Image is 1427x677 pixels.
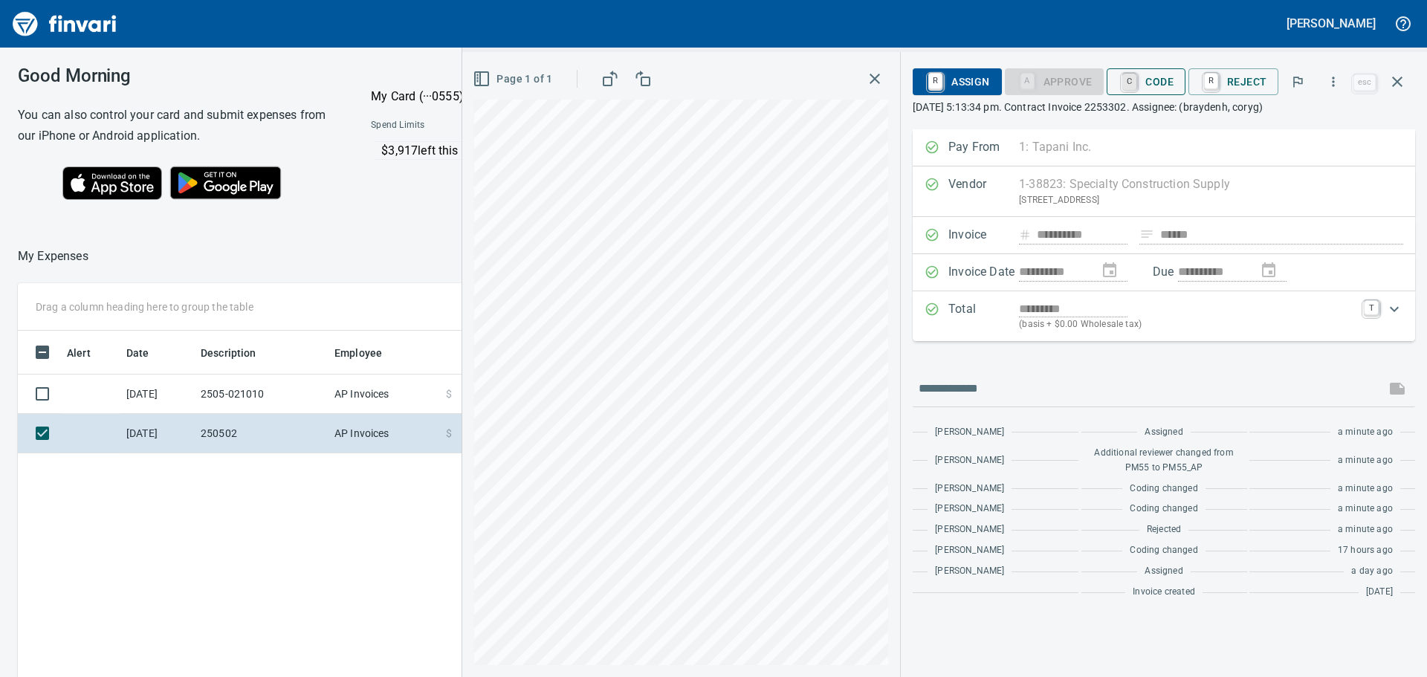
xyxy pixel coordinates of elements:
button: Page 1 of 1 [470,65,558,93]
span: $ [446,426,452,441]
button: RReject [1188,68,1278,95]
span: Alert [67,344,110,362]
span: Coding changed [1130,543,1197,558]
span: [DATE] [1366,585,1393,600]
td: [DATE] [120,375,195,414]
button: RAssign [913,68,1001,95]
span: Description [201,344,276,362]
span: $ [446,386,452,401]
span: [PERSON_NAME] [935,522,1004,537]
span: a day ago [1351,564,1393,579]
p: My Card (···0555) [371,88,482,106]
h5: [PERSON_NAME] [1287,16,1376,31]
span: a minute ago [1338,522,1393,537]
span: Reject [1200,69,1266,94]
span: Assigned [1145,425,1182,440]
span: [PERSON_NAME] [935,543,1004,558]
p: Drag a column heading here to group the table [36,299,253,314]
p: (basis + $0.00 Wholesale tax) [1019,317,1355,332]
td: AP Invoices [329,375,440,414]
span: [PERSON_NAME] [935,482,1004,496]
span: [PERSON_NAME] [935,453,1004,468]
span: 51,004.53 [461,386,508,401]
img: Get it on Google Play [162,158,290,207]
div: Coding Required [1005,74,1104,87]
button: Flag [1281,65,1314,98]
td: 250502 [195,414,329,453]
td: [DATE] [120,414,195,453]
button: CCode [1107,68,1185,95]
p: [DATE] 5:13:34 pm. Contract Invoice 2253302. Assignee: (braydenh, coryg) [913,100,1415,114]
span: 17 hours ago [1338,543,1393,558]
span: [PERSON_NAME] [935,502,1004,516]
button: More [1317,65,1350,98]
button: [PERSON_NAME] [1283,12,1379,35]
nav: breadcrumb [18,247,88,265]
span: Amount [451,344,508,362]
img: Download on the App Store [62,166,162,200]
span: Employee [334,344,382,362]
a: R [1204,73,1218,89]
span: a minute ago [1338,482,1393,496]
span: This records your message into the invoice and notifies anyone mentioned [1379,371,1415,406]
a: T [1364,300,1379,315]
span: a minute ago [1338,502,1393,516]
span: Code [1119,69,1174,94]
span: Spend Limits [371,118,553,133]
span: Employee [334,344,401,362]
span: Additional reviewer changed from PM55 to PM55_AP [1089,446,1240,476]
span: Alert [67,344,91,362]
span: [PERSON_NAME] [935,425,1004,440]
div: Expand [913,291,1415,341]
span: Coding changed [1130,502,1197,516]
span: Page 1 of 1 [476,70,552,88]
span: Description [201,344,256,362]
span: a minute ago [1338,425,1393,440]
span: Close invoice [1350,64,1415,100]
p: My Expenses [18,247,88,265]
span: Assign [925,69,989,94]
img: Finvari [9,6,120,42]
span: Rejected [1147,522,1181,537]
span: Date [126,344,169,362]
td: 2505-021010 [195,375,329,414]
h3: Good Morning [18,65,334,86]
p: Total [948,300,1019,332]
td: AP Invoices [329,414,440,453]
span: Date [126,344,149,362]
h6: You can also control your card and submit expenses from our iPhone or Android application. [18,105,334,146]
span: Assigned [1145,564,1182,579]
a: esc [1353,74,1376,91]
span: a minute ago [1338,453,1393,468]
span: Invoice created [1133,585,1195,600]
p: Online allowed [359,160,684,175]
a: C [1122,74,1136,90]
span: [PERSON_NAME] [935,564,1004,579]
p: $3,917 left this month [381,142,682,160]
span: Coding changed [1130,482,1197,496]
a: R [928,73,942,89]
